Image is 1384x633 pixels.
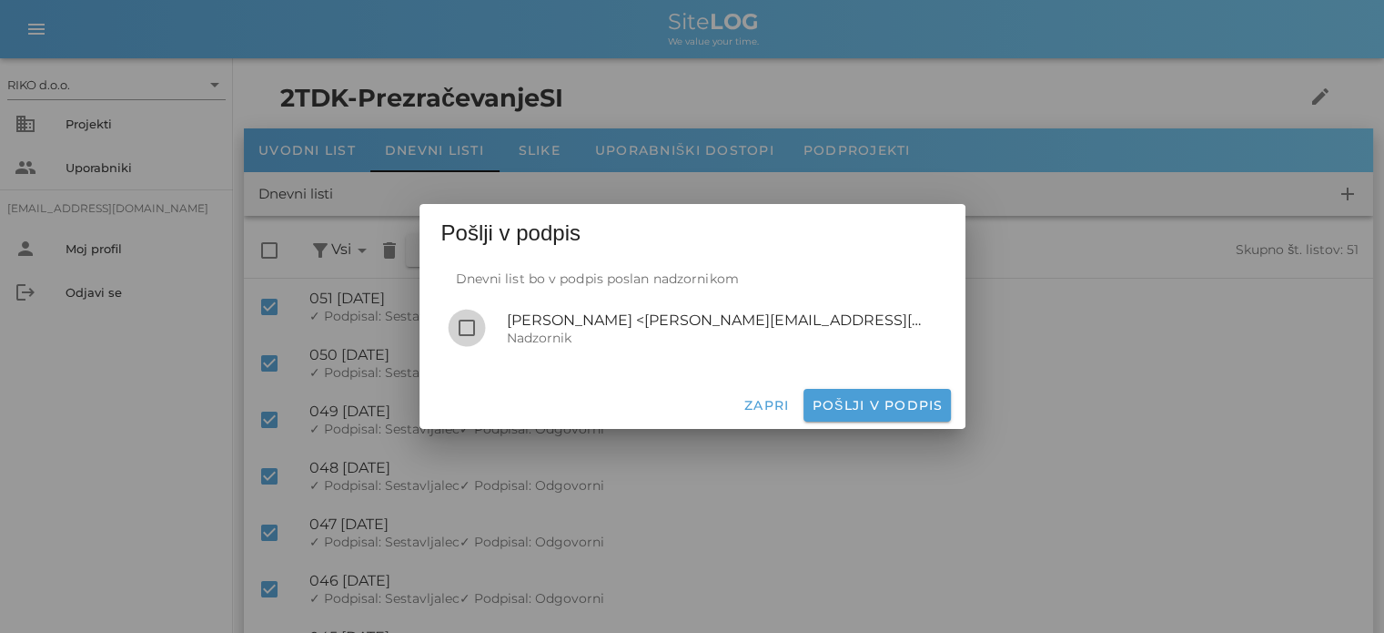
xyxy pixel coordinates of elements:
button: Pošlji v podpis [803,389,950,422]
iframe: Chat Widget [1293,546,1384,633]
div: Nadzornik [507,331,929,346]
span: Pošlji v podpis [441,219,581,248]
span: Zapri [743,397,790,413]
button: Zapri [736,389,797,422]
div: Pripomoček za klepet [1293,546,1384,633]
span: Pošlji v podpis [811,397,943,413]
div: [PERSON_NAME] <[PERSON_NAME][EMAIL_ADDRESS][DOMAIN_NAME]> [507,311,929,329]
div: Dnevni list bo v podpis poslan nadzornikom [441,257,944,301]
